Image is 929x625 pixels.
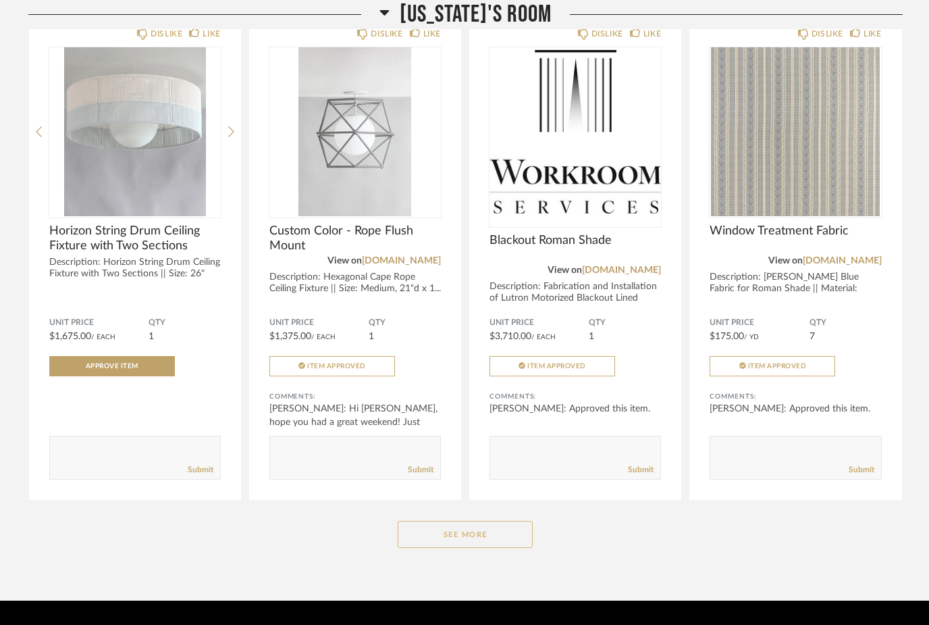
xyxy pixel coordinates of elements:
[489,318,589,328] span: Unit Price
[864,27,881,41] div: LIKE
[710,390,881,403] div: Comments:
[269,272,441,295] div: Description: Hexagonal Cape Rope Ceiling Fixture || Size: Medium, 21"d x 1...
[369,332,374,341] span: 1
[49,332,91,341] span: $1,675.00
[489,281,661,316] div: Description: Fabrication and Installation of Lutron Motorized Blackout Lined and...
[49,356,175,376] button: Approve Item
[809,318,882,328] span: QTY
[489,47,661,216] img: undefined
[269,402,441,443] div: [PERSON_NAME]: Hi [PERSON_NAME], hope you had a great weekend! Just wanted to follow u...
[710,402,881,416] div: [PERSON_NAME]: Approved this item.
[151,27,182,41] div: DISLIKE
[398,521,533,548] button: See More
[149,332,154,341] span: 1
[589,332,594,341] span: 1
[371,27,402,41] div: DISLIKE
[269,332,311,341] span: $1,375.00
[203,27,220,41] div: LIKE
[748,363,807,370] span: Item Approved
[710,318,809,328] span: Unit Price
[91,334,115,341] span: / Each
[49,224,221,253] span: Horizon String Drum Ceiling Fixture with Two Sections
[710,272,881,306] div: Description: [PERSON_NAME] Blue Fabric for Roman Shade || Material: Linen || Price ...
[809,332,815,341] span: 7
[149,318,221,328] span: QTY
[49,47,221,216] img: undefined
[269,224,441,253] span: Custom Color - Rope Flush Mount
[768,256,803,266] span: View on
[489,47,661,216] div: 0
[803,256,882,266] a: [DOMAIN_NAME]
[710,332,744,341] span: $175.00
[710,224,881,239] span: Window Treatment Fabric
[327,256,362,266] span: View on
[49,257,221,291] div: Description: Horizon String Drum Ceiling Fixture with Two Sections || Size: 26" Di...
[489,356,615,376] button: Item Approved
[269,47,441,216] img: undefined
[531,334,556,341] span: / Each
[269,318,369,328] span: Unit Price
[582,266,661,275] a: [DOMAIN_NAME]
[311,334,336,341] span: / Each
[86,363,138,370] span: Approve Item
[362,256,441,266] a: [DOMAIN_NAME]
[188,464,213,476] a: Submit
[643,27,661,41] div: LIKE
[849,464,874,476] a: Submit
[628,464,654,476] a: Submit
[489,332,531,341] span: $3,710.00
[589,318,661,328] span: QTY
[269,356,395,376] button: Item Approved
[423,27,441,41] div: LIKE
[548,266,582,275] span: View on
[369,318,441,328] span: QTY
[408,464,433,476] a: Submit
[744,334,759,341] span: / YD
[710,356,835,376] button: Item Approved
[307,363,366,370] span: Item Approved
[489,402,661,416] div: [PERSON_NAME]: Approved this item.
[269,390,441,403] div: Comments:
[812,27,843,41] div: DISLIKE
[710,47,881,216] img: undefined
[489,390,661,403] div: Comments:
[489,233,661,248] span: Blackout Roman Shade
[591,27,623,41] div: DISLIKE
[527,363,586,370] span: Item Approved
[49,318,149,328] span: Unit Price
